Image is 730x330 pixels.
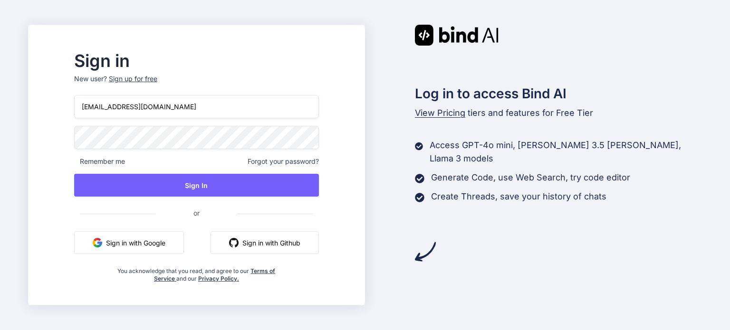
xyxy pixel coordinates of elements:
[211,231,319,254] button: Sign in with Github
[74,53,319,68] h2: Sign in
[155,201,238,225] span: or
[415,84,702,104] h2: Log in to access Bind AI
[415,106,702,120] p: tiers and features for Free Tier
[115,262,279,283] div: You acknowledge that you read, and agree to our and our
[109,74,157,84] div: Sign up for free
[229,238,239,247] img: github
[74,95,319,118] input: Login or Email
[430,139,702,165] p: Access GPT-4o mini, [PERSON_NAME] 3.5 [PERSON_NAME], Llama 3 models
[74,231,184,254] button: Sign in with Google
[415,25,499,46] img: Bind AI logo
[431,190,606,203] p: Create Threads, save your history of chats
[154,267,276,282] a: Terms of Service
[93,238,102,247] img: google
[198,275,239,282] a: Privacy Policy.
[415,108,465,118] span: View Pricing
[74,174,319,197] button: Sign In
[248,157,319,166] span: Forgot your password?
[415,241,436,262] img: arrow
[74,74,319,95] p: New user?
[74,157,125,166] span: Remember me
[431,171,630,184] p: Generate Code, use Web Search, try code editor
